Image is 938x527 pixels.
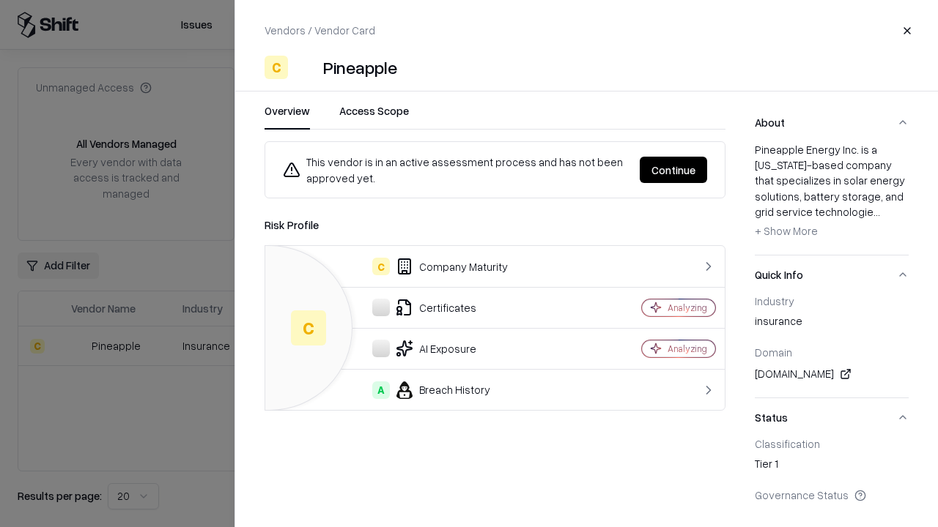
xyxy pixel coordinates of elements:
div: Breach History [277,381,591,399]
span: ... [874,205,880,218]
button: About [755,103,909,142]
div: A [372,381,390,399]
button: Continue [640,157,707,183]
button: + Show More [755,220,818,243]
div: About [755,142,909,255]
div: C [291,310,326,345]
div: Analyzing [668,343,707,355]
div: [DOMAIN_NAME] [755,365,909,383]
p: Vendors / Vendor Card [265,23,375,38]
div: Company Maturity [277,258,591,275]
div: AI Exposure [277,340,591,357]
div: This vendor is in an active assessment process and has not been approved yet. [283,154,628,186]
div: Governance Status [755,488,909,501]
div: C [265,56,288,79]
div: Quick Info [755,294,909,397]
div: C [372,258,390,275]
div: Domain [755,345,909,359]
div: Industry [755,294,909,307]
img: Pineapple [294,56,317,79]
button: Status [755,398,909,437]
div: Pineapple [323,56,397,79]
div: insurance [755,313,909,334]
div: Certificates [277,299,591,316]
div: Pineapple Energy Inc. is a [US_STATE]-based company that specializes in solar energy solutions, b... [755,142,909,243]
div: Analyzing [668,302,707,314]
div: Risk Profile [265,216,725,233]
div: Tier 1 [755,456,909,476]
button: Quick Info [755,255,909,294]
button: Overview [265,103,310,130]
button: Access Scope [339,103,409,130]
span: + Show More [755,224,818,237]
div: Classification [755,437,909,450]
